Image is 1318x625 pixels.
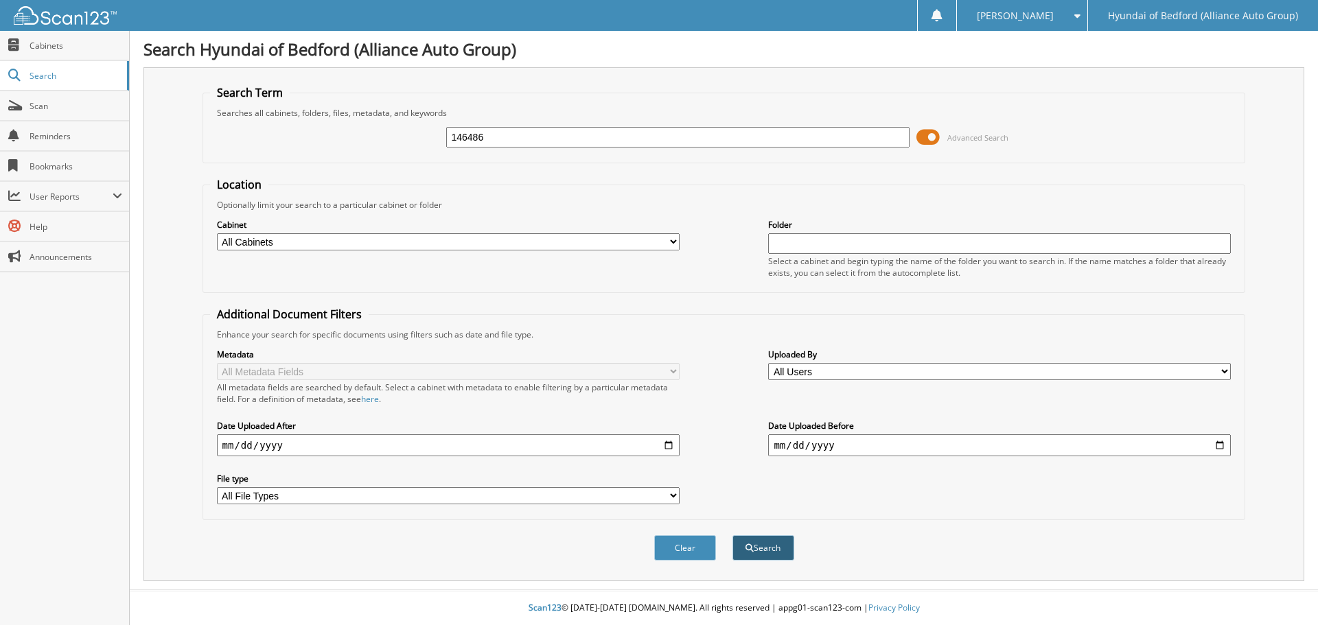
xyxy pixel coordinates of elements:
[210,199,1238,211] div: Optionally limit your search to a particular cabinet or folder
[30,251,122,263] span: Announcements
[217,473,680,484] label: File type
[130,591,1318,625] div: © [DATE]-[DATE] [DOMAIN_NAME]. All rights reserved | appg01-scan123-com |
[768,255,1231,279] div: Select a cabinet and begin typing the name of the folder you want to search in. If the name match...
[30,130,122,142] span: Reminders
[143,38,1304,60] h1: Search Hyundai of Bedford (Alliance Auto Group)
[947,132,1008,143] span: Advanced Search
[361,393,379,405] a: here
[30,191,113,202] span: User Reports
[868,602,920,613] a: Privacy Policy
[1249,559,1318,625] iframe: Chat Widget
[1108,12,1298,20] span: Hyundai of Bedford (Alliance Auto Group)
[30,70,120,82] span: Search
[210,307,369,322] legend: Additional Document Filters
[768,420,1231,432] label: Date Uploaded Before
[768,349,1231,360] label: Uploaded By
[30,161,122,172] span: Bookmarks
[654,535,716,561] button: Clear
[977,12,1054,20] span: [PERSON_NAME]
[210,107,1238,119] div: Searches all cabinets, folders, files, metadata, and keywords
[210,177,268,192] legend: Location
[768,219,1231,231] label: Folder
[217,219,680,231] label: Cabinet
[529,602,562,613] span: Scan123
[30,221,122,233] span: Help
[217,434,680,456] input: start
[768,434,1231,456] input: end
[210,329,1238,340] div: Enhance your search for specific documents using filters such as date and file type.
[30,40,122,51] span: Cabinets
[217,420,680,432] label: Date Uploaded After
[217,349,680,360] label: Metadata
[14,6,117,25] img: scan123-logo-white.svg
[217,381,680,405] div: All metadata fields are searched by default. Select a cabinet with metadata to enable filtering b...
[210,85,290,100] legend: Search Term
[732,535,794,561] button: Search
[30,100,122,112] span: Scan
